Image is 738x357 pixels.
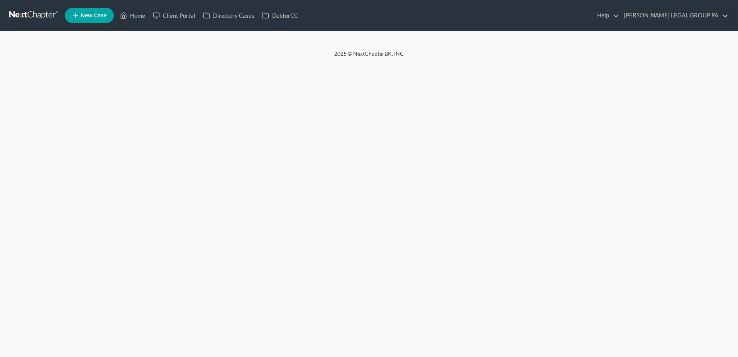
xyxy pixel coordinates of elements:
a: DebtorCC [258,8,302,22]
a: Directory Cases [199,8,258,22]
a: Home [116,8,149,22]
a: Client Portal [149,8,199,22]
a: Help [593,8,619,22]
a: [PERSON_NAME] LEGAL GROUP PA [620,8,728,22]
div: 2025 © NextChapterBK, INC [149,50,589,64]
new-legal-case-button: New Case [65,8,114,23]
